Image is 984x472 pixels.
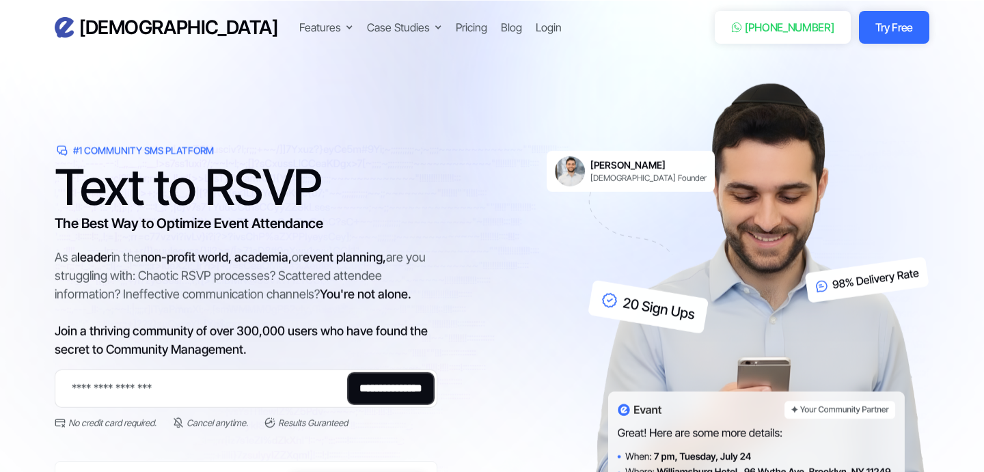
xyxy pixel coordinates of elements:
div: Cancel anytime. [187,416,248,430]
div: Case Studies [367,19,442,36]
span: You're not alone. [320,287,411,301]
span: event planning, [303,250,386,264]
a: Login [536,19,562,36]
h6: [PERSON_NAME] [590,159,707,171]
div: [DEMOGRAPHIC_DATA] Founder [590,173,707,184]
div: [PHONE_NUMBER] [745,19,834,36]
a: Try Free [859,11,929,44]
div: No credit card required. [68,416,156,430]
div: #1 Community SMS Platform [73,144,214,158]
span: non-profit world, academia, [141,250,292,264]
a: [PERSON_NAME][DEMOGRAPHIC_DATA] Founder [547,151,715,192]
div: Results Guranteed [278,416,348,430]
a: home [55,16,277,40]
h3: The Best Way to Optimize Event Attendance [55,213,437,234]
a: [PHONE_NUMBER] [715,11,851,44]
a: Blog [501,19,522,36]
div: As a in the or are you struggling with: Chaotic RSVP processes? Scattered attendee information? I... [55,248,437,359]
span: leader [77,250,111,264]
div: Case Studies [367,19,430,36]
h1: Text to RSVP [55,167,437,208]
h3: [DEMOGRAPHIC_DATA] [79,16,277,40]
div: Features [299,19,341,36]
span: Join a thriving community of over 300,000 users who have found the secret to Community Management. [55,324,428,357]
a: Pricing [456,19,487,36]
form: Email Form 2 [55,370,437,430]
div: Features [299,19,353,36]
